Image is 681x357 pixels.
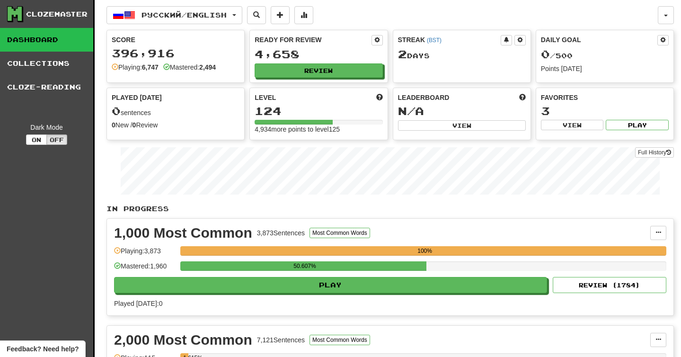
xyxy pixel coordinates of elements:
span: N/A [398,104,424,117]
div: 100% [183,246,666,256]
div: Points [DATE] [541,64,669,73]
span: Score more points to level up [376,93,383,102]
button: Add sentence to collection [271,6,290,24]
div: Streak [398,35,501,45]
div: Dark Mode [7,123,86,132]
strong: 6,747 [142,63,159,71]
button: Most Common Words [310,335,370,345]
button: Русский/English [106,6,242,24]
span: / 500 [541,52,573,60]
button: View [398,120,526,131]
div: Daily Goal [541,35,657,45]
span: Played [DATE] [112,93,162,102]
div: Mastered: [163,62,216,72]
strong: 0 [112,121,115,129]
strong: 2,494 [199,63,216,71]
div: Playing: 3,873 [114,246,176,262]
p: In Progress [106,204,674,214]
div: New / Review [112,120,239,130]
div: Playing: [112,62,159,72]
div: 7,121 Sentences [257,335,305,345]
button: Play [114,277,547,293]
span: Русский / English [142,11,227,19]
div: 50.607% [183,261,426,271]
a: Full History [635,147,674,158]
div: 4,658 [255,48,382,60]
div: 396,916 [112,47,239,59]
button: Off [46,134,67,145]
button: Review [255,63,382,78]
div: Score [112,35,239,45]
button: Review (1784) [553,277,666,293]
button: Most Common Words [310,228,370,238]
div: Favorites [541,93,669,102]
div: 1,000 Most Common [114,226,252,240]
div: 124 [255,105,382,117]
button: More stats [294,6,313,24]
strong: 0 [133,121,136,129]
div: Day s [398,48,526,61]
button: On [26,134,47,145]
span: Leaderboard [398,93,450,102]
div: 3 [541,105,669,117]
span: Level [255,93,276,102]
button: View [541,120,604,130]
div: Ready for Review [255,35,371,45]
button: Play [606,120,669,130]
a: (BST) [427,37,442,44]
div: Clozemaster [26,9,88,19]
div: 2,000 Most Common [114,333,252,347]
span: 2 [398,47,407,61]
span: Open feedback widget [7,344,79,354]
div: 3,873 Sentences [257,228,305,238]
span: 0 [541,47,550,61]
span: Played [DATE]: 0 [114,300,162,307]
div: Mastered: 1,960 [114,261,176,277]
span: 0 [112,104,121,117]
span: This week in points, UTC [519,93,526,102]
div: 4,934 more points to level 125 [255,125,382,134]
button: Search sentences [247,6,266,24]
div: sentences [112,105,239,117]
